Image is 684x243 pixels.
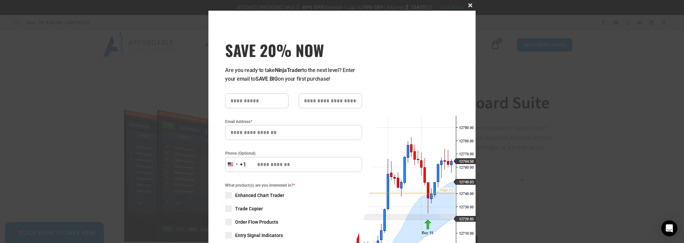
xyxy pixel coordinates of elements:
[240,160,246,169] div: +1
[255,76,278,82] strong: SAVE BIG
[661,220,677,236] div: Open Intercom Messenger
[235,219,278,225] span: Order Flow Products
[235,205,263,212] span: Trade Copier
[225,66,362,83] p: Are you ready to take to the next level? Enter your email to on your first purchase!
[235,232,283,239] span: Entry Signal Indicators
[225,232,362,239] label: Entry Signal Indicators
[225,157,246,172] button: Selected country
[225,41,362,59] span: SAVE 20% NOW
[225,182,362,189] span: What product(s) are you interested in?
[235,192,284,199] span: Enhanced Chart Trader
[275,67,302,73] strong: NinjaTrader
[225,205,362,212] label: Trade Copier
[225,219,362,225] label: Order Flow Products
[225,192,362,199] label: Enhanced Chart Trader
[225,150,362,157] label: Phone (Optional)
[225,118,362,125] label: Email Address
